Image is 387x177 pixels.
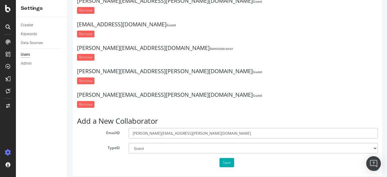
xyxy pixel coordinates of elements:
a: Admin [21,60,63,67]
a: Data Sources [21,40,63,46]
div: Open Intercom Messenger [366,156,381,171]
h4: [PERSON_NAME][EMAIL_ADDRESS][PERSON_NAME][DOMAIN_NAME] [9,68,310,74]
strong: Guest [99,23,108,27]
div: Crawler [21,22,33,28]
input: Remove [9,77,27,84]
h4: [EMAIL_ADDRESS][DOMAIN_NAME] [9,21,310,28]
input: Remove [9,101,27,108]
h4: [PERSON_NAME][EMAIL_ADDRESS][DOMAIN_NAME] [9,45,310,51]
a: Users [21,51,63,58]
div: Keywords [21,31,37,37]
input: Remove [9,7,27,14]
button: Type [49,145,52,150]
strong: Administrator [142,46,165,51]
label: Email [5,128,56,135]
h3: Add a New Collaborator [9,117,310,125]
strong: Guest [185,93,194,98]
div: Users [21,51,30,58]
div: Settings [21,5,63,12]
input: Remove [9,31,27,37]
strong: Guest [185,70,194,74]
a: Keywords [21,31,63,37]
label: Type [5,143,56,150]
div: Admin [21,60,32,67]
button: Email [49,130,52,135]
input: Remove [9,54,27,61]
div: Data Sources [21,40,43,46]
h4: [PERSON_NAME][EMAIL_ADDRESS][PERSON_NAME][DOMAIN_NAME] [9,92,310,98]
button: Save [152,158,166,167]
a: Crawler [21,22,63,28]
